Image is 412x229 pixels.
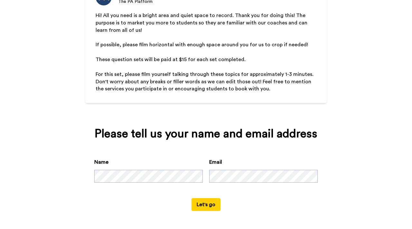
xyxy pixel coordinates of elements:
[96,57,246,62] span: These question sets will be paid at $15 for each set completed.
[94,127,318,140] div: Please tell us your name and email address
[192,198,220,211] button: Let's go
[96,42,308,47] span: If possible, please film horizontal with enough space around you for us to crop if needed!
[96,13,309,33] span: Hi! All you need is a bright area and quiet space to record. Thank you for doing this! The purpos...
[96,72,315,92] span: For this set, please film yourself talking through these topics for approximately 1-3 minutes. Do...
[209,158,222,166] label: Email
[94,158,108,166] label: Name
